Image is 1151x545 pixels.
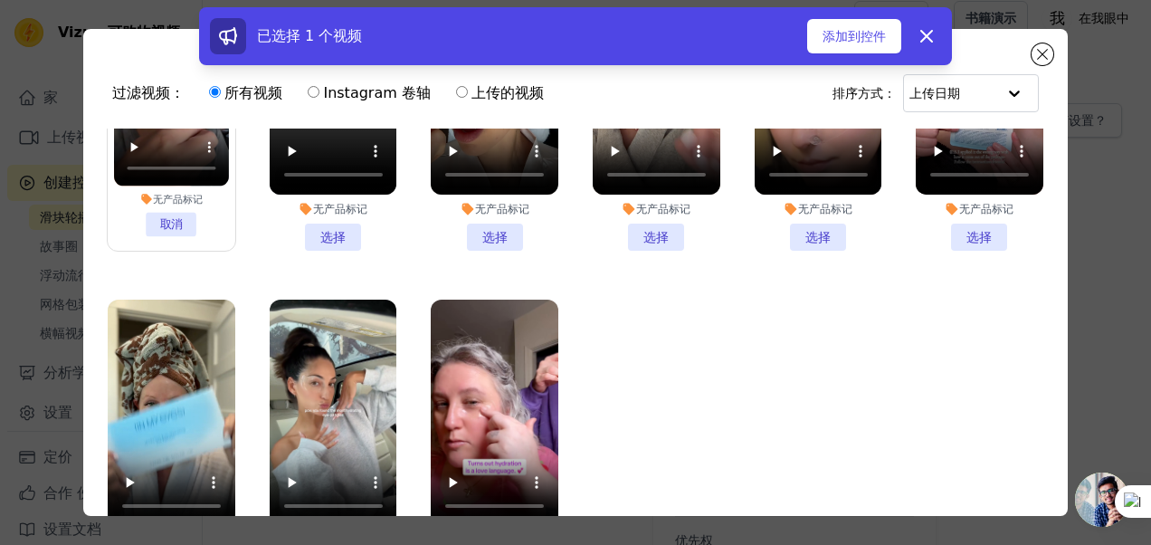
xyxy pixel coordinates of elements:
a: 开放式聊天 [1075,473,1129,527]
font: 无产品标记 [636,202,690,216]
font: 排序方式： [832,84,896,102]
span: 已选择 1 个视频 [257,27,362,44]
font: 添加到控件 [823,27,886,45]
font: Instagram 卷轴 [323,84,430,101]
font: 无产品标记 [313,202,367,216]
font: 无产品标记 [798,202,852,216]
font: 无产品标记 [475,202,529,216]
font: 上传的视频 [471,84,544,101]
font: 无产品标记 [959,202,1013,216]
font: 所有视频 [224,84,282,101]
font: 过滤视频： [112,82,185,104]
font: 无产品标记 [154,193,203,206]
